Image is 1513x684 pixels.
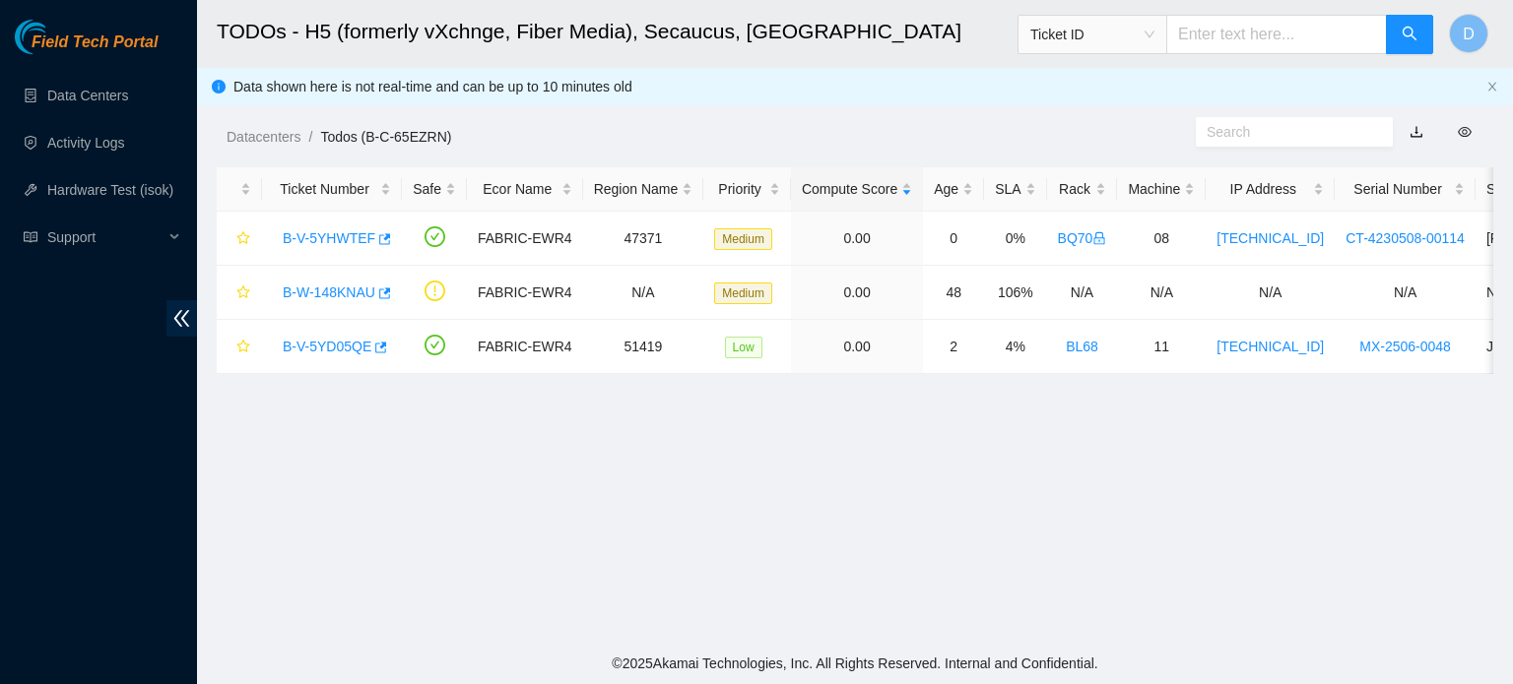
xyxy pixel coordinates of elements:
[308,129,312,145] span: /
[1463,22,1475,46] span: D
[320,129,451,145] a: Todos (B-C-65EZRN)
[15,20,99,54] img: Akamai Technologies
[1486,81,1498,93] span: close
[283,284,375,300] a: B-W-148KNAU
[197,643,1513,684] footer: © 2025 Akamai Technologies, Inc. All Rights Reserved. Internal and Confidential.
[1206,266,1335,320] td: N/A
[1217,230,1324,246] a: [TECHNICAL_ID]
[1458,125,1472,139] span: eye
[32,33,158,52] span: Field Tech Portal
[1207,121,1366,143] input: Search
[1386,15,1433,54] button: search
[228,277,251,308] button: star
[1066,339,1098,354] a: BL68
[583,320,704,374] td: 51419
[1058,230,1107,246] a: BQ70lock
[1449,14,1488,53] button: D
[714,228,772,250] span: Medium
[467,266,583,320] td: FABRIC-EWR4
[791,320,923,374] td: 0.00
[425,335,445,355] span: check-circle
[47,218,164,257] span: Support
[1166,15,1387,54] input: Enter text here...
[467,320,583,374] td: FABRIC-EWR4
[425,226,445,247] span: check-circle
[1117,212,1206,266] td: 08
[791,266,923,320] td: 0.00
[1359,339,1451,354] a: MX-2506-0048
[923,320,984,374] td: 2
[24,230,37,244] span: read
[1402,26,1417,44] span: search
[467,212,583,266] td: FABRIC-EWR4
[1346,230,1465,246] a: CT-4230508-00114
[283,230,375,246] a: B-V-5YHWTEF
[1047,266,1118,320] td: N/A
[791,212,923,266] td: 0.00
[714,282,772,304] span: Medium
[47,182,173,198] a: Hardware Test (isok)
[47,88,128,103] a: Data Centers
[1410,124,1423,140] a: download
[47,135,125,151] a: Activity Logs
[15,35,158,61] a: Akamai TechnologiesField Tech Portal
[984,212,1046,266] td: 0%
[227,129,300,145] a: Datacenters
[283,339,371,354] a: B-V-5YD05QE
[228,331,251,362] button: star
[583,212,704,266] td: 47371
[1030,20,1154,49] span: Ticket ID
[1395,116,1438,148] button: download
[984,320,1046,374] td: 4%
[923,212,984,266] td: 0
[236,340,250,355] span: star
[1217,339,1324,354] a: [TECHNICAL_ID]
[583,266,704,320] td: N/A
[984,266,1046,320] td: 106%
[1117,266,1206,320] td: N/A
[236,285,250,301] span: star
[236,231,250,247] span: star
[1092,231,1106,245] span: lock
[1117,320,1206,374] td: 11
[1335,266,1476,320] td: N/A
[166,300,197,337] span: double-left
[725,337,762,358] span: Low
[1486,81,1498,93] button: close
[425,280,445,301] span: exclamation-circle
[228,222,251,254] button: star
[923,266,984,320] td: 48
